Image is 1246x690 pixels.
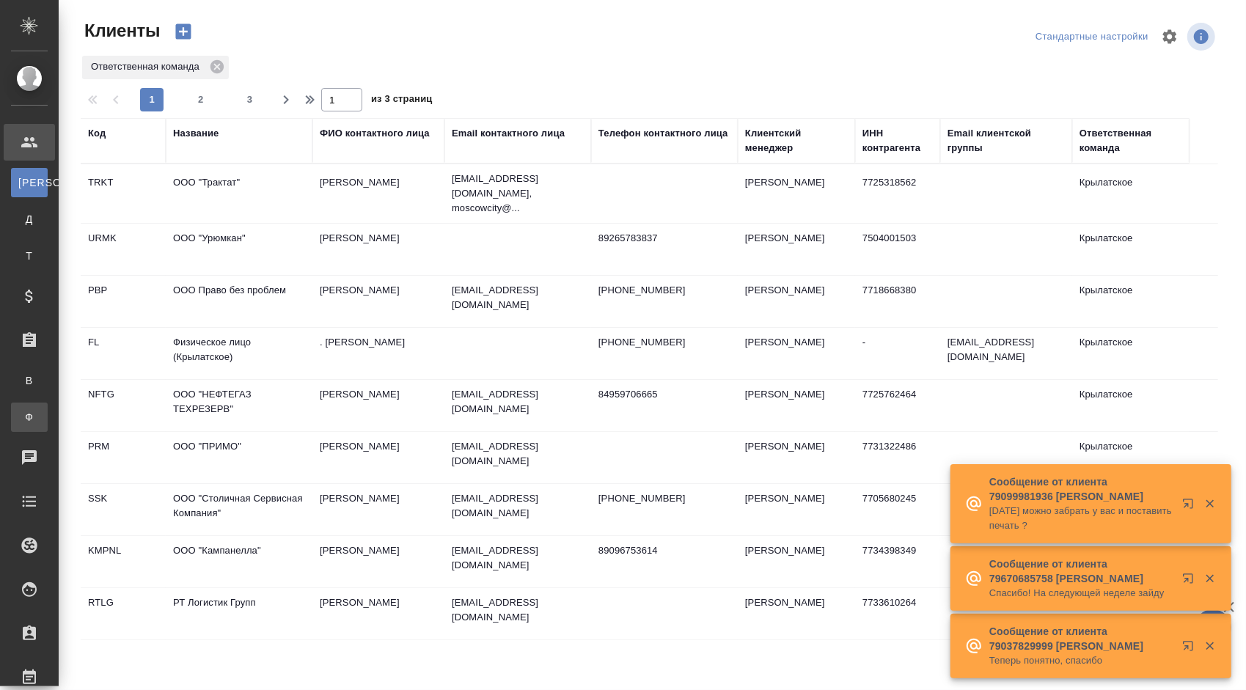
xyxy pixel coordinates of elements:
[166,328,312,379] td: Физическое лицо (Крылатское)
[18,410,40,425] span: Ф
[11,168,48,197] a: [PERSON_NAME]
[598,387,730,402] p: 84959706665
[1072,168,1190,219] td: Крылатское
[598,126,728,141] div: Телефон контактного лица
[940,328,1072,379] td: [EMAIL_ADDRESS][DOMAIN_NAME]
[166,168,312,219] td: ООО "Трактат"
[598,231,730,246] p: 89265783837
[738,276,855,327] td: [PERSON_NAME]
[738,168,855,219] td: [PERSON_NAME]
[11,205,48,234] a: Д
[452,595,584,625] p: [EMAIL_ADDRESS][DOMAIN_NAME]
[189,88,213,111] button: 2
[81,276,166,327] td: PBP
[598,283,730,298] p: [PHONE_NUMBER]
[1072,380,1190,431] td: Крылатское
[81,380,166,431] td: NFTG
[989,653,1173,668] p: Теперь понятно, спасибо
[738,588,855,639] td: [PERSON_NAME]
[81,224,166,275] td: URMK
[189,92,213,107] span: 2
[88,126,106,141] div: Код
[1187,23,1218,51] span: Посмотреть информацию
[855,276,940,327] td: 7718668380
[312,432,444,483] td: [PERSON_NAME]
[855,224,940,275] td: 7504001503
[855,588,940,639] td: 7733610264
[91,59,205,74] p: Ответственная команда
[452,126,565,141] div: Email контактного лица
[1152,19,1187,54] span: Настроить таблицу
[855,536,940,587] td: 7734398349
[989,557,1173,586] p: Сообщение от клиента 79670685758 [PERSON_NAME]
[738,432,855,483] td: [PERSON_NAME]
[452,543,584,573] p: [EMAIL_ADDRESS][DOMAIN_NAME]
[989,504,1173,533] p: [DATE] можно забрать у вас и поставить печать ?
[1072,276,1190,327] td: Крылатское
[312,276,444,327] td: [PERSON_NAME]
[166,432,312,483] td: ООО "ПРИМО"
[598,335,730,350] p: [PHONE_NUMBER]
[1072,432,1190,483] td: Крылатское
[1173,564,1209,599] button: Открыть в новой вкладке
[862,126,933,155] div: ИНН контрагента
[166,536,312,587] td: ООО "Кампанелла"
[1072,224,1190,275] td: Крылатское
[18,212,40,227] span: Д
[738,484,855,535] td: [PERSON_NAME]
[81,328,166,379] td: FL
[81,168,166,219] td: TRKT
[1195,572,1225,585] button: Закрыть
[598,491,730,506] p: [PHONE_NUMBER]
[855,432,940,483] td: 7731322486
[81,19,160,43] span: Клиенты
[452,283,584,312] p: [EMAIL_ADDRESS][DOMAIN_NAME]
[1072,328,1190,379] td: Крылатское
[1195,497,1225,510] button: Закрыть
[18,175,40,190] span: [PERSON_NAME]
[238,92,262,107] span: 3
[18,249,40,263] span: Т
[598,543,730,558] p: 89096753614
[452,387,584,416] p: [EMAIL_ADDRESS][DOMAIN_NAME]
[11,241,48,271] a: Т
[312,588,444,639] td: [PERSON_NAME]
[738,536,855,587] td: [PERSON_NAME]
[320,126,430,141] div: ФИО контактного лица
[989,474,1173,504] p: Сообщение от клиента 79099981936 [PERSON_NAME]
[371,90,433,111] span: из 3 страниц
[166,224,312,275] td: ООО "Урюмкан"
[82,56,229,79] div: Ответственная команда
[81,432,166,483] td: PRM
[238,88,262,111] button: 3
[855,328,940,379] td: -
[452,491,584,521] p: [EMAIL_ADDRESS][DOMAIN_NAME]
[312,224,444,275] td: [PERSON_NAME]
[81,536,166,587] td: KMPNL
[18,373,40,388] span: В
[81,588,166,639] td: RTLG
[452,439,584,469] p: [EMAIL_ADDRESS][DOMAIN_NAME]
[738,380,855,431] td: [PERSON_NAME]
[745,126,848,155] div: Клиентский менеджер
[1195,639,1225,653] button: Закрыть
[312,484,444,535] td: [PERSON_NAME]
[452,172,584,216] p: [EMAIL_ADDRESS][DOMAIN_NAME], moscowcity@...
[81,484,166,535] td: SSK
[1032,26,1152,48] div: split button
[166,276,312,327] td: ООО Право без проблем
[166,380,312,431] td: ООО "НЕФТЕГАЗ ТЕХРЕЗЕРВ"
[312,380,444,431] td: [PERSON_NAME]
[166,19,201,44] button: Создать
[855,168,940,219] td: 7725318562
[166,484,312,535] td: ООО "Столичная Сервисная Компания"
[989,586,1173,601] p: Спасибо! На следующей неделе зайду
[166,588,312,639] td: РТ Логистик Групп
[1173,489,1209,524] button: Открыть в новой вкладке
[855,484,940,535] td: 7705680245
[312,536,444,587] td: [PERSON_NAME]
[11,403,48,432] a: Ф
[312,328,444,379] td: . [PERSON_NAME]
[1173,631,1209,667] button: Открыть в новой вкладке
[173,126,219,141] div: Название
